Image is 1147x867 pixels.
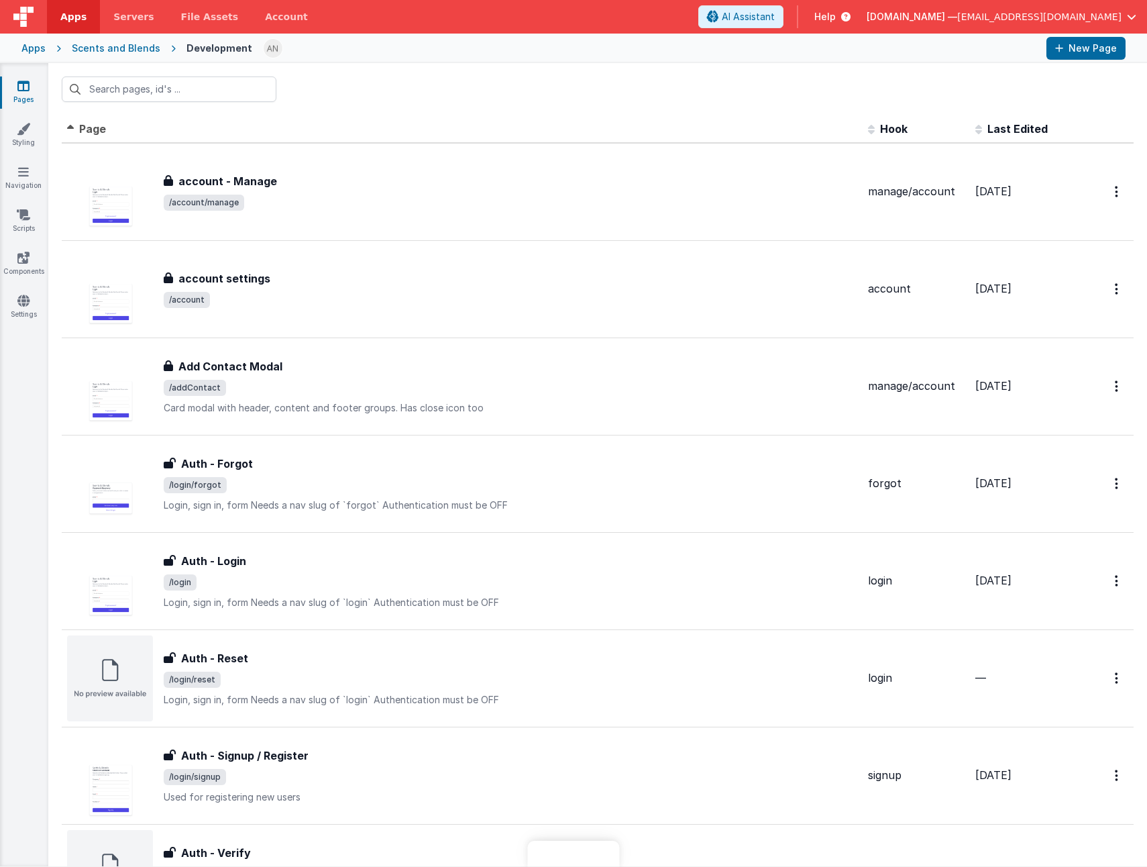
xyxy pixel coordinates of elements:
h3: account settings [178,270,270,287]
span: — [975,671,986,684]
h3: Auth - Verify [181,845,251,861]
h3: Add Contact Modal [178,358,282,374]
div: signup [868,768,965,783]
span: /account/manage [164,195,244,211]
button: Options [1107,178,1128,205]
p: Login, sign in, form Needs a nav slug of `forgot` Authentication must be OFF [164,499,857,512]
h3: Auth - Login [181,553,246,569]
span: AI Assistant [722,10,775,23]
h3: Auth - Reset [181,650,248,666]
img: 1ed2b4006576416bae4b007ab5b07290 [264,39,282,58]
h3: Auth - Forgot [181,456,253,472]
button: Options [1107,275,1128,303]
p: Login, sign in, form Needs a nav slug of `login` Authentication must be OFF [164,693,857,707]
span: [DATE] [975,476,1012,490]
h3: account - Manage [178,173,277,189]
button: Options [1107,567,1128,595]
div: account [868,281,965,297]
span: [EMAIL_ADDRESS][DOMAIN_NAME] [957,10,1122,23]
span: /login/forgot [164,477,227,493]
div: Scents and Blends [72,42,160,55]
button: [DOMAIN_NAME] — [EMAIL_ADDRESS][DOMAIN_NAME] [867,10,1136,23]
div: login [868,670,965,686]
span: [DATE] [975,185,1012,198]
button: Options [1107,470,1128,497]
span: Apps [60,10,87,23]
div: Development [186,42,252,55]
span: [DATE] [975,574,1012,587]
span: /login [164,574,197,591]
p: Login, sign in, form Needs a nav slug of `login` Authentication must be OFF [164,596,857,609]
button: Options [1107,372,1128,400]
div: login [868,573,965,589]
div: manage/account [868,184,965,199]
span: /login/reset [164,672,221,688]
span: Help [814,10,836,23]
span: Page [79,122,106,136]
span: [DATE] [975,282,1012,295]
span: /account [164,292,210,308]
span: /login/signup [164,769,226,785]
span: /addContact [164,380,226,396]
span: Hook [880,122,908,136]
span: [DATE] [975,768,1012,782]
span: Last Edited [987,122,1048,136]
h3: Auth - Signup / Register [181,748,309,764]
div: manage/account [868,378,965,394]
span: [DATE] [975,379,1012,393]
input: Search pages, id's ... [62,76,276,102]
span: Servers [113,10,154,23]
button: Options [1107,664,1128,692]
button: AI Assistant [698,5,783,28]
button: New Page [1046,37,1126,60]
button: Options [1107,762,1128,789]
p: Used for registering new users [164,790,857,804]
p: Card modal with header, content and footer groups. Has close icon too [164,401,857,415]
div: Apps [21,42,46,55]
span: File Assets [181,10,239,23]
span: [DOMAIN_NAME] — [867,10,957,23]
div: forgot [868,476,965,491]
